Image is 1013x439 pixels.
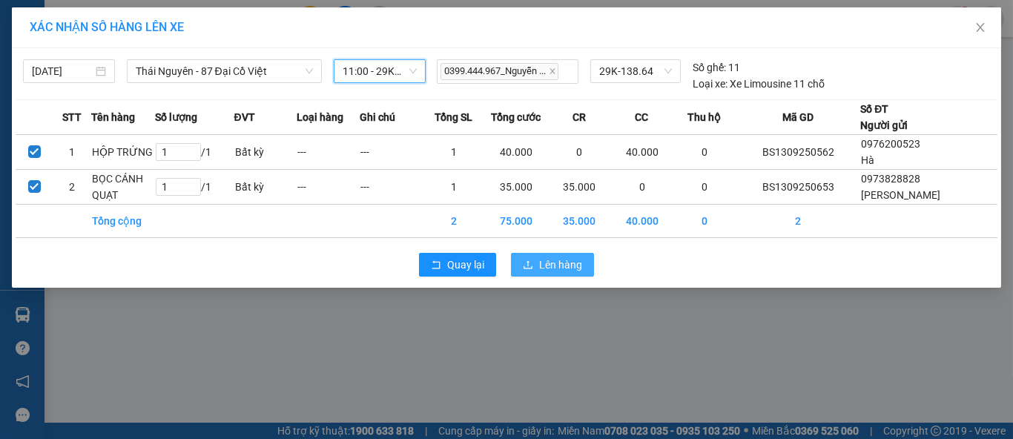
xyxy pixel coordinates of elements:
span: 11:00 - 29K-138.64 [343,60,417,82]
span: CC [635,109,648,125]
span: Lên hàng [539,257,582,273]
div: 11 [693,59,740,76]
td: 35.000 [485,170,548,205]
span: Số lượng [155,109,197,125]
span: Loại xe: [693,76,727,92]
td: / 1 [155,135,234,170]
td: --- [360,170,423,205]
span: [PERSON_NAME] [861,189,940,201]
div: Xe Limousine 11 chỗ [693,76,825,92]
input: 13/09/2025 [32,63,93,79]
span: STT [62,109,82,125]
td: --- [297,170,360,205]
td: 0 [673,170,736,205]
td: 0 [610,170,673,205]
td: 0 [673,135,736,170]
button: rollbackQuay lại [419,253,496,277]
td: 0 [673,205,736,238]
span: XÁC NHẬN SỐ HÀNG LÊN XE [30,20,184,34]
span: 0399.444.967_Nguyễn ... [440,63,558,80]
span: 0973828828 [861,173,920,185]
span: rollback [431,260,441,271]
td: --- [297,135,360,170]
td: BS1309250653 [736,170,861,205]
button: Close [960,7,1001,49]
span: Tổng cước [491,109,541,125]
td: 35.000 [548,205,611,238]
span: Thu hộ [687,109,721,125]
span: upload [523,260,533,271]
td: Bất kỳ [234,170,297,205]
span: Số ghế: [693,59,726,76]
td: HỘP TRỨNG [91,135,155,170]
td: 35.000 [548,170,611,205]
span: 0976200523 [861,138,920,150]
span: Mã GD [782,109,814,125]
td: BS1309250562 [736,135,861,170]
td: 2 [422,205,485,238]
td: --- [360,135,423,170]
span: Quay lại [447,257,484,273]
td: 40.000 [610,135,673,170]
td: BỌC CÁNH QUẠT [91,170,155,205]
div: Số ĐT Người gửi [860,101,908,133]
td: 75.000 [485,205,548,238]
span: CR [573,109,586,125]
span: Tên hàng [91,109,135,125]
span: close [974,22,986,33]
td: / 1 [155,170,234,205]
td: 2 [736,205,861,238]
span: Loại hàng [297,109,343,125]
button: uploadLên hàng [511,253,594,277]
td: Bất kỳ [234,135,297,170]
span: Hà [861,154,874,166]
td: 0 [548,135,611,170]
td: 1 [53,135,91,170]
td: 40.000 [610,205,673,238]
span: 29K-138.64 [599,60,672,82]
span: Thái Nguyên - 87 Đại Cồ Việt [136,60,313,82]
td: 2 [53,170,91,205]
span: ĐVT [234,109,255,125]
span: Tổng SL [435,109,472,125]
td: 40.000 [485,135,548,170]
span: down [305,67,314,76]
td: Tổng cộng [91,205,155,238]
td: 1 [422,135,485,170]
span: Ghi chú [360,109,395,125]
td: 1 [422,170,485,205]
span: close [549,67,556,75]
